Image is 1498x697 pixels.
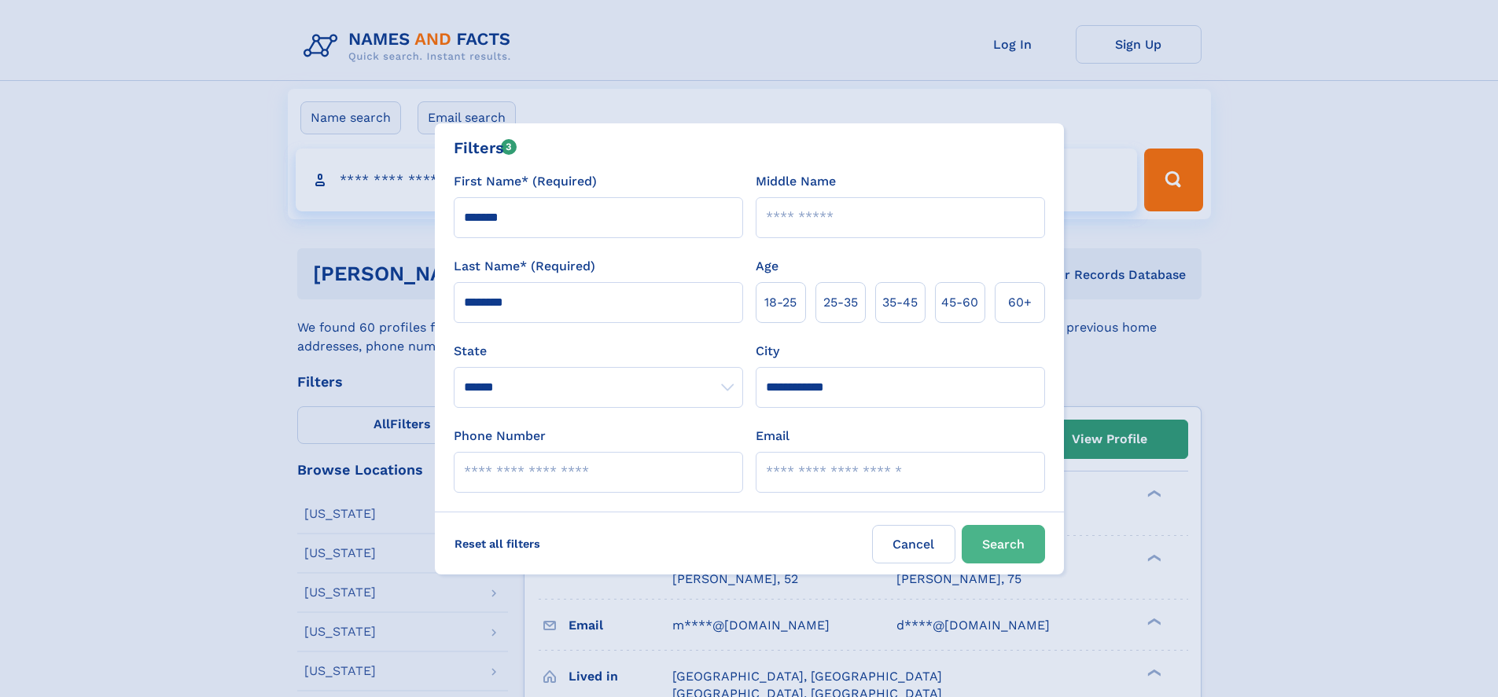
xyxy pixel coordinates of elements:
label: Age [756,257,778,276]
span: 60+ [1008,293,1032,312]
label: Phone Number [454,427,546,446]
span: 45‑60 [941,293,978,312]
label: Reset all filters [444,525,550,563]
label: Middle Name [756,172,836,191]
label: State [454,342,743,361]
label: Last Name* (Required) [454,257,595,276]
button: Search [962,525,1045,563]
div: Filters [454,136,517,160]
label: First Name* (Required) [454,172,597,191]
span: 18‑25 [764,293,797,312]
label: Email [756,427,789,446]
label: City [756,342,779,361]
span: 25‑35 [823,293,858,312]
label: Cancel [872,525,955,563]
span: 35‑45 [882,293,918,312]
